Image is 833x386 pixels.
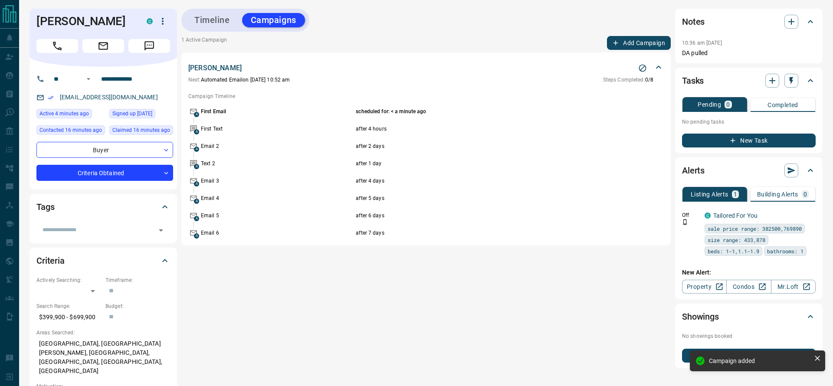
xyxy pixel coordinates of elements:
span: size range: 433,878 [708,236,765,244]
p: Budget: [105,302,170,310]
span: Call [36,39,78,53]
div: Wed Oct 15 2025 [109,125,173,137]
p: Email 4 [201,194,354,202]
span: bathrooms: 1 [767,247,803,255]
p: Email 5 [201,212,354,219]
div: Alerts [682,160,816,181]
div: Buyer [36,142,173,158]
p: First Email [201,108,354,115]
span: Email [82,39,124,53]
span: A [194,181,199,186]
button: Timeline [186,13,239,27]
div: Wed Oct 15 2025 [36,109,105,121]
span: Active 4 minutes ago [39,109,89,118]
p: after 2 days [356,142,610,150]
p: Text 2 [201,160,354,167]
p: 1 [734,191,737,197]
span: A [194,112,199,117]
p: No pending tasks [682,115,816,128]
p: Timeframe: [105,276,170,284]
div: [PERSON_NAME]Stop CampaignNext:Automated Emailon [DATE] 10:52 amSteps Completed:0/8 [188,61,664,85]
p: 0 [803,191,807,197]
span: A [194,199,199,204]
p: after 4 days [356,177,610,185]
div: Tasks [682,70,816,91]
p: Building Alerts [757,191,798,197]
p: after 7 days [356,229,610,237]
p: No showings booked [682,332,816,340]
p: Email 2 [201,142,354,150]
p: First Text [201,125,354,133]
p: 0 [726,101,730,108]
p: scheduled for: < a minute ago [356,108,610,115]
p: [GEOGRAPHIC_DATA], [GEOGRAPHIC_DATA][PERSON_NAME], [GEOGRAPHIC_DATA], [GEOGRAPHIC_DATA], [GEOGRAP... [36,337,170,378]
span: A [194,147,199,152]
p: Areas Searched: [36,329,170,337]
div: Tags [36,196,170,217]
div: Wed Oct 15 2025 [36,125,105,137]
p: Automated Email on [DATE] 10:52 am [188,76,290,84]
span: A [194,216,199,221]
svg: Email Verified [48,95,54,101]
p: Listing Alerts [691,191,728,197]
a: Tailored For You [713,212,758,219]
h2: Criteria [36,254,65,268]
span: A [194,164,199,169]
p: Search Range: [36,302,101,310]
h2: Alerts [682,164,705,177]
span: Contacted 16 minutes ago [39,126,102,134]
svg: Push Notification Only [682,219,688,225]
p: 10:36 am [DATE] [682,40,722,46]
span: Next: [188,77,201,83]
div: condos.ca [147,18,153,24]
h1: [PERSON_NAME] [36,14,134,28]
p: DA pulled [682,49,816,58]
span: A [194,233,199,239]
h2: Tags [36,200,54,214]
p: New Alert: [682,268,816,277]
div: Showings [682,306,816,327]
div: Criteria Obtained [36,165,173,181]
p: Completed [767,102,798,108]
p: [PERSON_NAME] [188,63,242,73]
p: 1 Active Campaign [181,36,227,50]
div: Notes [682,11,816,32]
span: Signed up [DATE] [112,109,152,118]
div: Criteria [36,250,170,271]
button: Open [83,74,94,84]
a: Mr.Loft [771,280,816,294]
p: Pending [698,101,721,108]
p: Email 6 [201,229,354,237]
p: after 6 days [356,212,610,219]
p: Campaign Timeline [188,92,664,100]
p: Off [682,211,699,219]
button: Open [155,224,167,236]
p: Email 3 [201,177,354,185]
h2: Notes [682,15,705,29]
p: Actively Searching: [36,276,101,284]
a: [EMAIL_ADDRESS][DOMAIN_NAME] [60,94,158,101]
h2: Tasks [682,74,704,88]
p: 0 / 8 [603,76,653,84]
div: Sat Sep 30 2023 [109,109,173,121]
a: Condos [726,280,771,294]
span: A [194,129,199,134]
span: Steps Completed: [603,77,645,83]
span: Message [128,39,170,53]
button: New Task [682,134,816,147]
p: $399,900 - $699,900 [36,310,101,324]
h2: Showings [682,310,719,324]
div: condos.ca [705,213,711,219]
p: after 1 day [356,160,610,167]
p: after 4 hours [356,125,610,133]
button: Campaigns [242,13,305,27]
span: sale price range: 382500,769890 [708,224,802,233]
button: Add Campaign [607,36,671,50]
p: after 5 days [356,194,610,202]
span: Claimed 16 minutes ago [112,126,170,134]
button: Stop Campaign [636,62,649,75]
button: New Showing [682,349,816,363]
span: beds: 1-1,1.1-1.9 [708,247,759,255]
a: Property [682,280,727,294]
div: Campaign added [709,357,810,364]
